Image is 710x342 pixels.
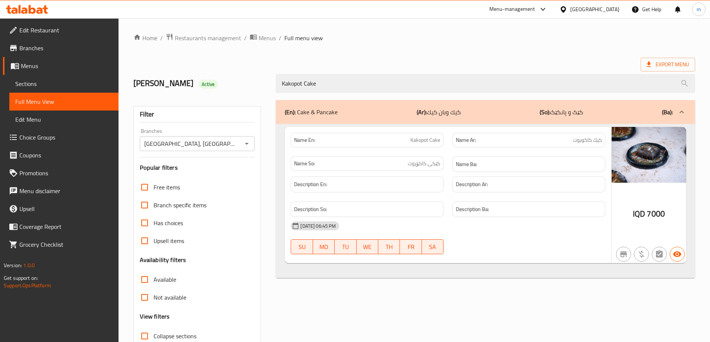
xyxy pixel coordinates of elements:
[294,205,327,214] strong: Description So:
[21,61,113,70] span: Menus
[410,136,440,144] span: Kakopot Cake
[456,136,476,144] strong: Name Ar:
[633,207,645,221] span: IQD
[244,33,247,42] li: /
[154,275,176,284] span: Available
[19,204,113,213] span: Upsell
[456,160,477,169] strong: Name Ba:
[489,5,535,14] div: Menu-management
[338,242,353,252] span: TU
[417,108,461,116] p: كيك وبان كيك
[3,39,119,57] a: Branches
[133,33,695,43] nav: breadcrumb
[154,201,206,210] span: Branch specific items
[408,160,440,167] span: کێکی کاکۆپوت
[154,293,186,302] span: Not available
[4,261,22,270] span: Version:
[23,261,35,270] span: 1.0.0
[570,5,619,13] div: [GEOGRAPHIC_DATA]
[9,75,119,93] a: Sections
[285,106,296,118] b: (En):
[3,128,119,146] a: Choice Groups
[3,146,119,164] a: Coupons
[133,78,267,89] h2: [PERSON_NAME]
[284,33,323,42] span: Full menu view
[9,93,119,111] a: Full Menu View
[250,33,276,43] a: Menus
[154,236,184,245] span: Upsell items
[19,44,113,52] span: Branches
[297,223,339,230] span: [DATE] 06:45 PM
[313,239,335,254] button: MO
[316,242,332,252] span: MO
[285,108,338,116] p: Cake & Pancake
[456,180,488,189] strong: Description Ar:
[360,242,375,252] span: WE
[616,247,631,262] button: Not branch specific item
[154,218,183,227] span: Has choices
[294,136,315,144] strong: Name En:
[166,33,241,43] a: Restaurants management
[154,183,180,192] span: Free items
[140,163,255,172] h3: Popular filters
[140,106,255,122] div: Filter
[697,5,701,13] span: m
[647,207,665,221] span: 7000
[612,127,686,183] img: mmw_638928675234132802
[670,247,685,262] button: Available
[9,111,119,128] a: Edit Menu
[199,80,218,89] div: Active
[378,239,400,254] button: TH
[154,332,196,341] span: Collapse sections
[422,239,444,254] button: SA
[3,236,119,253] a: Grocery Checklist
[3,218,119,236] a: Coverage Report
[3,57,119,75] a: Menus
[573,136,602,144] span: كيك كاكوبوت
[647,60,689,69] span: Export Menu
[140,256,186,264] h3: Availability filters
[357,239,378,254] button: WE
[199,81,218,88] span: Active
[400,239,422,254] button: FR
[456,205,489,214] strong: Description Ba:
[19,222,113,231] span: Coverage Report
[15,79,113,88] span: Sections
[15,97,113,106] span: Full Menu View
[133,33,157,42] a: Home
[140,312,170,321] h3: View filters
[662,106,673,118] b: (Ba):
[540,108,583,116] p: کێک و پانکێک
[19,240,113,249] span: Grocery Checklist
[291,239,313,254] button: SU
[279,33,281,42] li: /
[19,169,113,178] span: Promotions
[19,151,113,160] span: Coupons
[3,164,119,182] a: Promotions
[641,58,695,71] span: Export Menu
[242,138,252,149] button: Open
[19,133,113,142] span: Choice Groups
[417,106,427,118] b: (Ar):
[652,247,667,262] button: Not has choices
[403,242,419,252] span: FR
[294,180,327,189] strong: Description En:
[634,247,649,262] button: Purchased item
[15,115,113,124] span: Edit Menu
[540,106,550,118] b: (So):
[3,182,119,200] a: Menu disclaimer
[160,33,163,42] li: /
[276,124,695,278] div: (En): Cake & Pancake(Ar):كيك وبان كيك(So):کێک و پانکێک(Ba):
[276,74,695,93] input: search
[175,33,241,42] span: Restaurants management
[335,239,356,254] button: TU
[276,100,695,124] div: (En): Cake & Pancake(Ar):كيك وبان كيك(So):کێک و پانکێک(Ba):
[259,33,276,42] span: Menus
[381,242,397,252] span: TH
[425,242,441,252] span: SA
[3,200,119,218] a: Upsell
[19,186,113,195] span: Menu disclaimer
[19,26,113,35] span: Edit Restaurant
[294,242,310,252] span: SU
[294,160,315,167] strong: Name So:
